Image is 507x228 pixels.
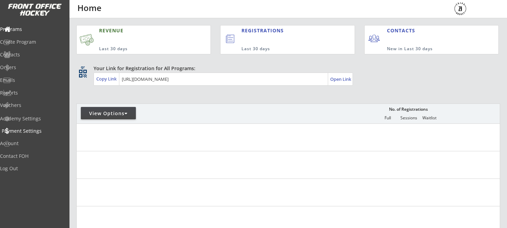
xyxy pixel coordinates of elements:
[387,107,430,112] div: No. of Registrations
[78,68,88,79] button: qr_code
[81,110,136,117] div: View Options
[377,116,398,120] div: Full
[387,46,466,52] div: New in Last 30 days
[96,76,118,82] div: Copy Link
[94,65,479,72] div: Your Link for Registration for All Programs:
[241,27,323,34] div: REGISTRATIONS
[419,116,440,120] div: Waitlist
[330,74,352,84] a: Open Link
[330,76,352,82] div: Open Link
[2,129,64,133] div: Payment Settings
[398,116,419,120] div: Sessions
[387,27,418,34] div: CONTACTS
[99,46,179,52] div: Last 30 days
[78,65,87,69] div: qr
[99,27,179,34] div: REVENUE
[241,46,326,52] div: Last 30 days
